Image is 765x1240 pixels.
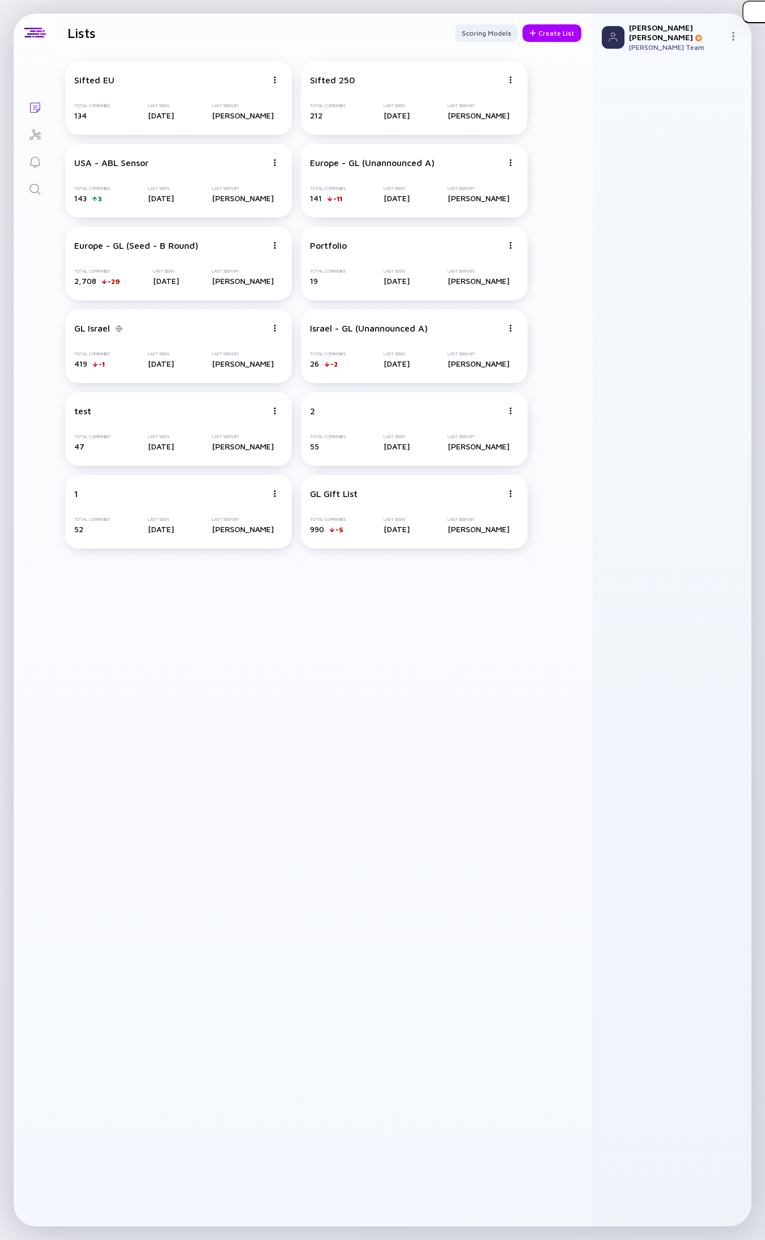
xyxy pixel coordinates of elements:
[212,524,274,534] div: [PERSON_NAME]
[74,75,114,85] div: Sifted EU
[74,186,110,191] div: Total Companies
[212,276,274,286] div: [PERSON_NAME]
[384,441,410,451] div: [DATE]
[384,351,410,356] div: Last Seen
[310,269,346,274] div: Total Companies
[448,103,509,108] div: Last Seen By
[74,323,110,333] div: GL Israel
[74,269,120,274] div: Total Companies
[148,186,174,191] div: Last Seen
[310,158,435,168] div: Europe - GL (Unannounced A)
[330,360,338,368] div: -2
[212,269,274,274] div: Last Seen By
[310,103,346,108] div: Total Companies
[74,517,110,522] div: Total Companies
[310,193,322,203] span: 141
[384,517,410,522] div: Last Seen
[448,517,509,522] div: Last Seen By
[310,441,319,451] span: 55
[629,23,724,42] div: [PERSON_NAME] [PERSON_NAME]
[335,525,343,534] div: -5
[212,359,274,368] div: [PERSON_NAME]
[310,240,347,250] div: Portfolio
[148,524,174,534] div: [DATE]
[310,276,318,286] span: 19
[212,441,274,451] div: [PERSON_NAME]
[448,193,509,203] div: [PERSON_NAME]
[14,147,56,175] a: Reminders
[310,517,346,522] div: Total Companies
[310,351,346,356] div: Total Companies
[448,524,509,534] div: [PERSON_NAME]
[14,175,56,202] a: Search
[507,325,514,332] img: Menu
[507,490,514,497] img: Menu
[310,524,324,534] span: 990
[455,24,518,42] button: Scoring Models
[212,434,274,439] div: Last Seen By
[74,351,110,356] div: Total Companies
[310,75,355,85] div: Sifted 250
[310,406,315,416] div: 2
[148,434,174,439] div: Last Seen
[448,111,509,120] div: [PERSON_NAME]
[384,103,410,108] div: Last Seen
[310,323,428,333] div: Israel - GL (Unannounced A)
[153,269,179,274] div: Last Seen
[310,489,358,499] div: GL GIft List
[74,359,87,368] span: 419
[14,120,56,147] a: Investor Map
[74,193,87,203] span: 143
[310,111,322,120] span: 212
[384,186,410,191] div: Last Seen
[384,111,410,120] div: [DATE]
[148,359,174,368] div: [DATE]
[74,524,83,534] span: 52
[271,77,278,83] img: Menu
[310,186,346,191] div: Total Companies
[271,325,278,332] img: Menu
[153,276,179,286] div: [DATE]
[507,242,514,249] img: Menu
[99,360,105,368] div: -1
[384,269,410,274] div: Last Seen
[729,32,738,41] img: Menu
[448,351,509,356] div: Last Seen By
[522,24,581,42] button: Create List
[629,43,724,52] div: [PERSON_NAME] Team
[310,359,319,368] span: 26
[448,441,509,451] div: [PERSON_NAME]
[148,351,174,356] div: Last Seen
[212,193,274,203] div: [PERSON_NAME]
[384,193,410,203] div: [DATE]
[212,517,274,522] div: Last Seen By
[448,276,509,286] div: [PERSON_NAME]
[448,186,509,191] div: Last Seen By
[271,159,278,166] img: Menu
[67,25,96,41] h1: Lists
[108,277,120,286] div: -29
[271,407,278,414] img: Menu
[271,490,278,497] img: Menu
[74,406,91,416] div: test
[448,434,509,439] div: Last Seen By
[148,193,174,203] div: [DATE]
[148,111,174,120] div: [DATE]
[212,111,274,120] div: [PERSON_NAME]
[74,441,84,451] span: 47
[507,159,514,166] img: Menu
[74,158,148,168] div: USA - ABL Sensor
[212,186,274,191] div: Last Seen By
[212,103,274,108] div: Last Seen By
[602,26,624,49] img: Profile Picture
[271,242,278,249] img: Menu
[148,441,174,451] div: [DATE]
[448,269,509,274] div: Last Seen By
[148,103,174,108] div: Last Seen
[333,194,342,203] div: -11
[507,407,514,414] img: Menu
[74,276,96,286] span: 2,708
[14,93,56,120] a: Lists
[384,524,410,534] div: [DATE]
